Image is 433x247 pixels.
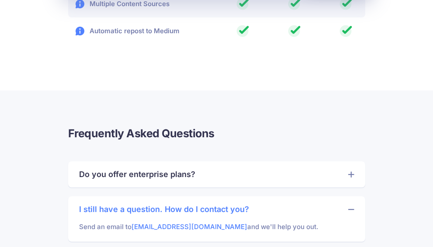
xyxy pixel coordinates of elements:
a: Do you offer enterprise plans? [79,168,354,181]
h3: Frequently Asked Questions [68,125,365,142]
a: [EMAIL_ADDRESS][DOMAIN_NAME] [132,223,247,231]
p: Send an email to and we'll help you out. [79,216,354,233]
p: Automatic repost to Medium [68,26,180,36]
a: I still have a question. How do I contact you? [79,203,354,216]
